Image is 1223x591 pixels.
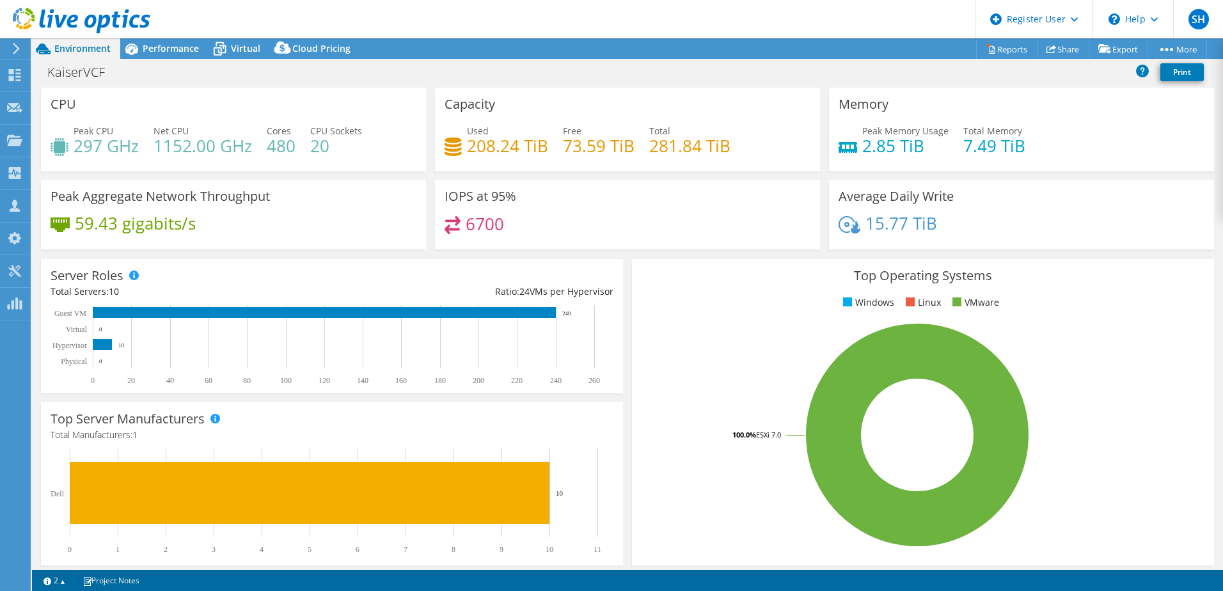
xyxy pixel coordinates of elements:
h4: 1152.00 GHz [154,139,252,153]
text: 40 [166,376,174,385]
span: Environment [54,42,111,54]
h3: Memory [839,97,888,111]
li: Windows [840,295,894,310]
h4: 7.49 TiB [963,139,1025,153]
h3: Top Operating Systems [642,269,1204,283]
span: Peak CPU [74,125,113,137]
tspan: 100.0% [732,430,756,439]
text: 160 [395,376,407,385]
text: 2 [164,545,168,554]
h4: 73.59 TiB [563,139,635,153]
li: Linux [903,295,941,310]
span: 24 [519,285,530,297]
span: Used [467,125,489,137]
a: More [1148,39,1207,59]
text: 200 [473,376,484,385]
h4: Total Manufacturers: [51,428,613,442]
text: Virtual [66,325,88,334]
a: 2 [35,572,74,588]
text: 0 [91,376,95,385]
h3: CPU [51,97,76,111]
a: Share [1037,39,1089,59]
span: Total [649,125,670,137]
span: SH [1188,9,1209,29]
text: 60 [205,376,212,385]
h4: 208.24 TiB [467,139,548,153]
span: Total Memory [963,125,1022,137]
text: Hypervisor [52,341,87,350]
text: 180 [434,376,446,385]
text: Dell [51,489,64,498]
span: CPU Sockets [310,125,362,137]
a: Project Notes [74,572,148,588]
text: Physical [61,357,87,366]
text: 10 [556,489,564,497]
a: Reports [976,39,1038,59]
span: Net CPU [154,125,189,137]
text: 9 [500,545,503,554]
text: Guest VM [54,309,86,318]
h3: IOPS at 95% [445,189,516,203]
text: 7 [404,545,407,554]
div: Ratio: VMs per Hypervisor [332,285,613,299]
span: Performance [143,42,199,54]
span: Cloud Pricing [292,42,351,54]
h3: Average Daily Write [839,189,954,203]
div: Total Servers: [51,285,332,299]
text: 80 [243,376,251,385]
h4: 20 [310,139,362,153]
span: Free [563,125,581,137]
text: 10 [546,545,553,554]
h3: Peak Aggregate Network Throughput [51,189,270,203]
text: 1 [116,545,120,554]
span: Cores [267,125,291,137]
text: 260 [588,376,600,385]
text: 10 [118,342,125,349]
text: 0 [99,326,102,333]
h3: Top Server Manufacturers [51,412,205,426]
text: 3 [212,545,216,554]
h4: 2.85 TiB [862,139,949,153]
h4: 59.43 gigabits/s [75,216,196,230]
text: 0 [99,358,102,365]
text: 6 [356,545,359,554]
text: 220 [511,376,523,385]
h1: KaiserVCF [42,65,125,79]
h4: 480 [267,139,296,153]
text: 4 [260,545,264,554]
h4: 15.77 TiB [865,216,937,230]
li: VMware [949,295,999,310]
text: 140 [357,376,368,385]
text: 5 [308,545,312,554]
span: 1 [132,429,138,441]
text: 11 [594,545,601,554]
text: 20 [127,376,135,385]
span: Peak Memory Usage [862,125,949,137]
svg: \n [1109,13,1120,25]
a: Export [1089,39,1148,59]
span: 10 [109,285,119,297]
text: 0 [68,545,72,554]
h3: Server Roles [51,269,123,283]
a: Print [1160,63,1204,81]
text: 8 [452,545,455,554]
h3: Capacity [445,97,495,111]
h4: 281.84 TiB [649,139,730,153]
h4: 297 GHz [74,139,139,153]
text: 240 [550,376,562,385]
text: 100 [280,376,292,385]
h4: 6700 [466,217,504,231]
tspan: ESXi 7.0 [756,430,781,439]
text: 120 [319,376,330,385]
text: 240 [562,310,571,317]
span: Virtual [231,42,260,54]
